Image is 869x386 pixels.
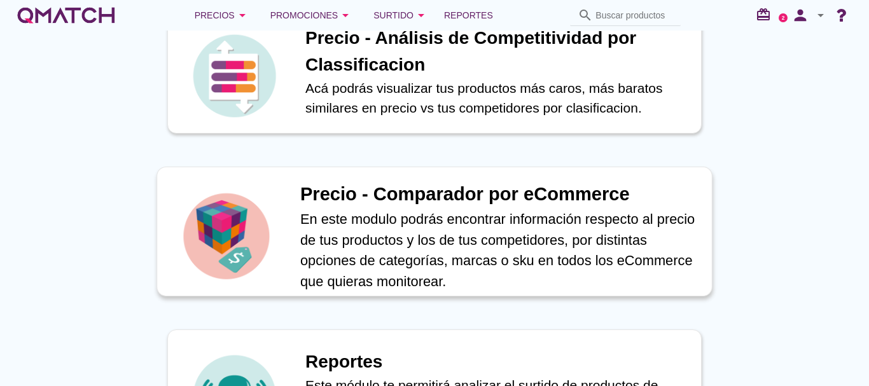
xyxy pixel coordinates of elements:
[180,190,273,282] img: icon
[305,348,688,375] h1: Reportes
[363,3,439,28] button: Surtido
[260,3,364,28] button: Promociones
[149,169,720,294] a: iconPrecio - Comparador por eCommerceEn este modulo podrás encontrar información respecto al prec...
[373,8,429,23] div: Surtido
[414,8,429,23] i: arrow_drop_down
[338,8,353,23] i: arrow_drop_down
[300,181,699,209] h1: Precio - Comparador por eCommerce
[756,7,776,22] i: redeem
[270,8,354,23] div: Promociones
[578,8,593,23] i: search
[235,8,250,23] i: arrow_drop_down
[779,13,788,22] a: 2
[195,8,250,23] div: Precios
[149,9,720,134] a: iconPrecio - Análisis de Competitividad por ClassificacionAcá podrás visualizar tus productos más...
[444,8,493,23] span: Reportes
[788,6,813,24] i: person
[305,25,688,78] h1: Precio - Análisis de Competitividad por Classificacion
[595,5,673,25] input: Buscar productos
[439,3,498,28] a: Reportes
[300,209,699,292] p: En este modulo podrás encontrar información respecto al precio de tus productos y los de tus comp...
[15,3,117,28] a: white-qmatch-logo
[184,3,260,28] button: Precios
[305,78,688,118] p: Acá podrás visualizar tus productos más caros, más baratos similares en precio vs tus competidore...
[190,31,279,120] img: icon
[813,8,828,23] i: arrow_drop_down
[782,15,785,20] text: 2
